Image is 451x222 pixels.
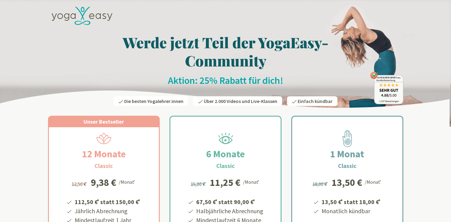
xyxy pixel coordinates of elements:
li: Monatlich kündbar [321,207,381,216]
h2: 12 Monate [67,147,140,161]
span: Einfach kündbar [298,98,333,104]
div: /Monat [119,178,136,186]
li: 13,50 € statt 18,00 € [321,196,381,207]
span: Unser Bestseller [84,118,124,125]
li: 67,50 € statt 90,00 € [195,196,263,207]
li: 112,50 € statt 150,00 € [74,196,141,207]
h3: Classic [94,161,113,170]
h2: 6 Monate [192,147,259,161]
h2: Aktion: 25% Rabatt für dich! [48,74,403,87]
div: /Monat [243,178,260,186]
li: Jährlich Abrechnung [74,207,141,216]
li: Halbjährliche Abrechnung [195,207,263,216]
div: 13,50 € [332,178,362,187]
span: 15,00 € [191,181,207,187]
span: Über 2.000 Videos und Live-Klassen [204,98,277,104]
span: 18,00 € [313,181,329,187]
span: Die besten Yogalehrer:innen [124,98,183,104]
h2: 1 Monat [316,147,379,161]
h1: Werde jetzt Teil der YogaEasy-Community [48,33,403,70]
img: ausgezeichnet_badge.png [370,72,403,104]
div: 9,38 € [91,178,116,187]
div: 11,25 € [210,178,241,187]
div: /Monat [365,178,382,186]
span: 12,50 € [72,181,88,187]
h3: Classic [216,161,235,170]
h3: Classic [338,161,357,170]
